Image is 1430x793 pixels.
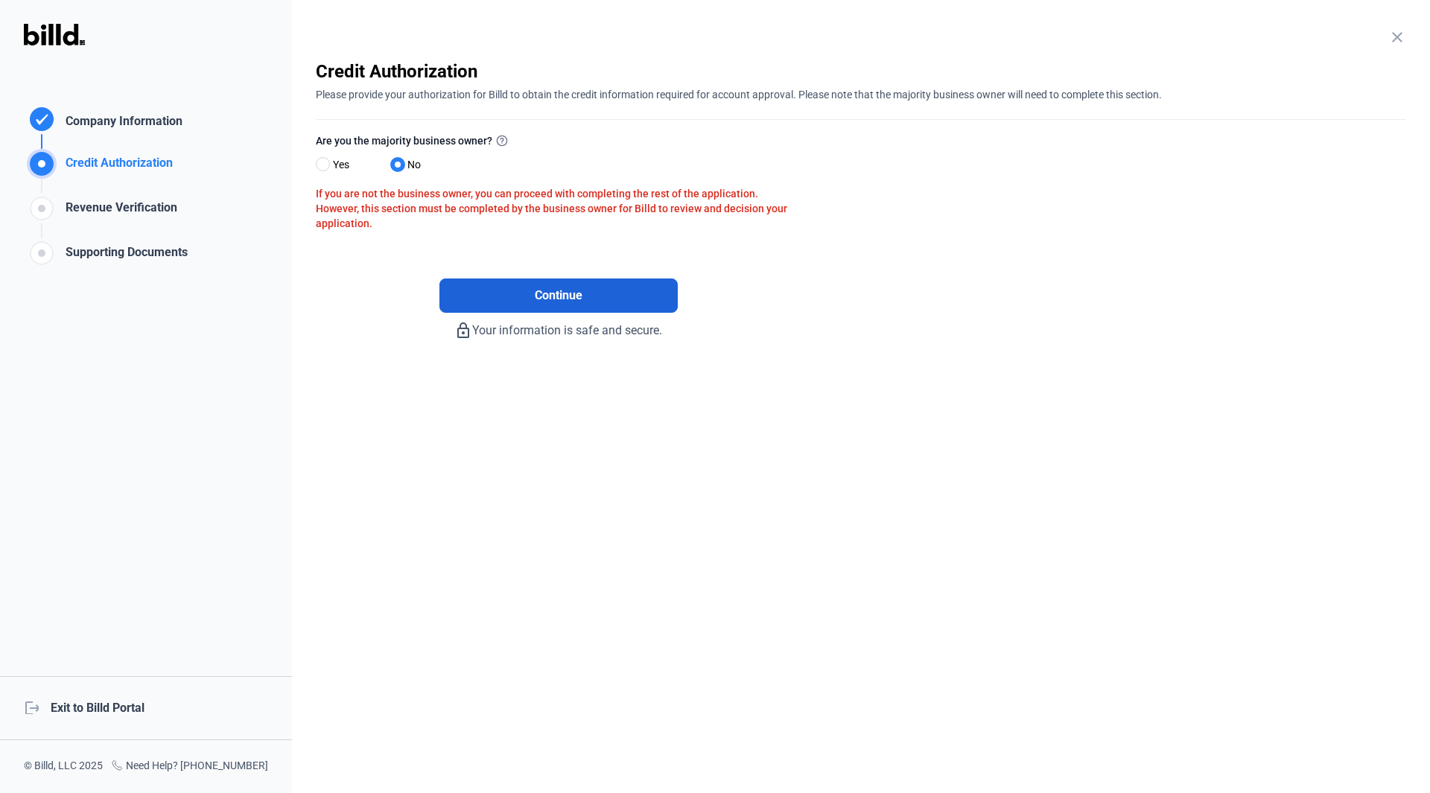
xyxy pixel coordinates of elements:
[1388,28,1406,46] mat-icon: close
[316,83,1406,102] div: Please provide your authorization for Billd to obtain the credit information required for account...
[535,287,582,305] span: Continue
[454,322,472,340] mat-icon: lock_outline
[60,243,188,268] div: Supporting Documents
[439,278,678,313] button: Continue
[24,758,103,775] div: © Billd, LLC 2025
[60,112,182,134] div: Company Information
[24,699,39,714] mat-icon: logout
[401,156,421,173] span: No
[316,186,801,231] div: If you are not the business owner, you can proceed with completing the rest of the application. H...
[60,199,177,223] div: Revenue Verification
[316,60,1406,83] div: Credit Authorization
[316,133,801,152] label: Are you the majority business owner?
[316,313,801,340] div: Your information is safe and secure.
[24,24,85,45] img: Billd Logo
[60,154,173,179] div: Credit Authorization
[111,758,268,775] div: Need Help? [PHONE_NUMBER]
[327,156,349,173] span: Yes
